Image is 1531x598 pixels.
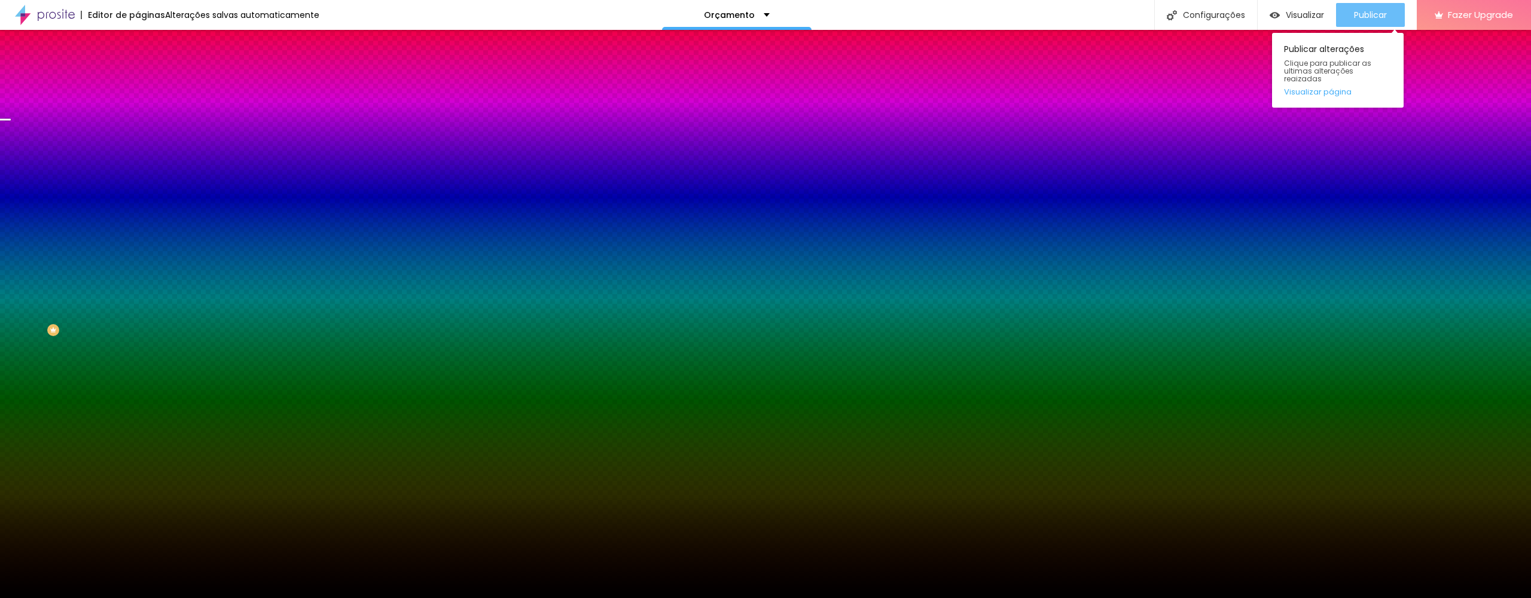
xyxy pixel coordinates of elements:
div: Publicar alterações [1272,33,1404,108]
span: Visualizar [1286,10,1324,20]
div: Alterações salvas automaticamente [165,11,319,19]
img: view-1.svg [1270,10,1280,20]
p: Orçamento [704,11,755,19]
span: Publicar [1354,10,1387,20]
span: Clique para publicar as ultimas alterações reaizadas [1284,59,1392,83]
div: Editor de páginas [81,11,165,19]
a: Visualizar página [1284,88,1392,96]
img: Icone [1167,10,1177,20]
button: Publicar [1336,3,1405,27]
button: Visualizar [1258,3,1336,27]
span: Fazer Upgrade [1448,10,1513,20]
